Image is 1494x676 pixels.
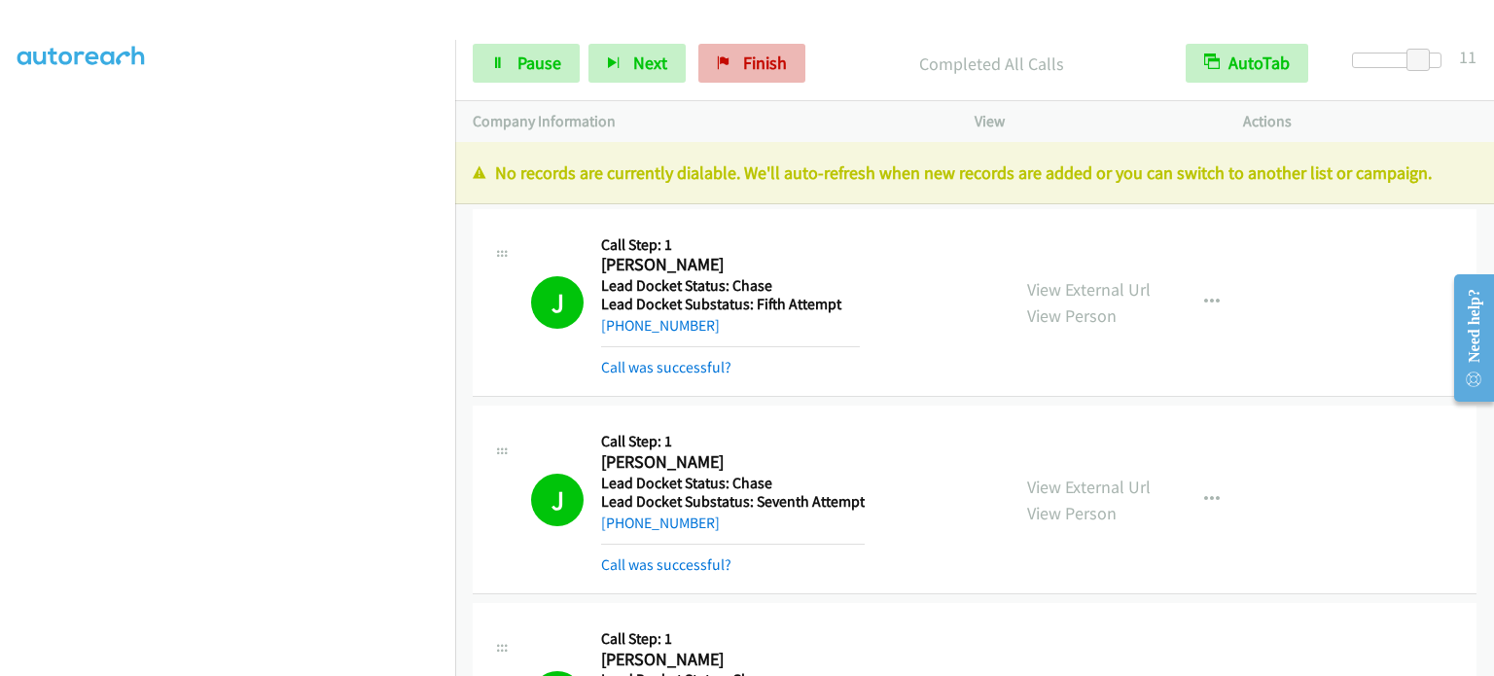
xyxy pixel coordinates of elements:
[473,44,580,83] a: Pause
[1243,110,1476,133] p: Actions
[975,110,1208,133] p: View
[531,474,584,526] h1: J
[473,160,1476,186] p: No records are currently dialable. We'll auto-refresh when new records are added or you can switc...
[601,492,865,512] h5: Lead Docket Substatus: Seventh Attempt
[601,254,860,276] h2: [PERSON_NAME]
[1186,44,1308,83] button: AutoTab
[601,358,731,376] a: Call was successful?
[1459,44,1476,70] div: 11
[601,316,720,335] a: [PHONE_NUMBER]
[633,52,667,74] span: Next
[743,52,787,74] span: Finish
[832,51,1151,77] p: Completed All Calls
[601,235,860,255] h5: Call Step: 1
[1027,304,1117,327] a: View Person
[473,110,940,133] p: Company Information
[601,555,731,574] a: Call was successful?
[601,649,860,671] h2: [PERSON_NAME]
[601,629,860,649] h5: Call Step: 1
[601,474,865,493] h5: Lead Docket Status: Chase
[1439,261,1494,415] iframe: Resource Center
[1027,278,1151,301] a: View External Url
[1027,476,1151,498] a: View External Url
[698,44,805,83] a: Finish
[601,276,860,296] h5: Lead Docket Status: Chase
[517,52,561,74] span: Pause
[601,432,865,451] h5: Call Step: 1
[601,451,860,474] h2: [PERSON_NAME]
[601,514,720,532] a: [PHONE_NUMBER]
[1027,502,1117,524] a: View Person
[588,44,686,83] button: Next
[601,295,860,314] h5: Lead Docket Substatus: Fifth Attempt
[531,276,584,329] h1: J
